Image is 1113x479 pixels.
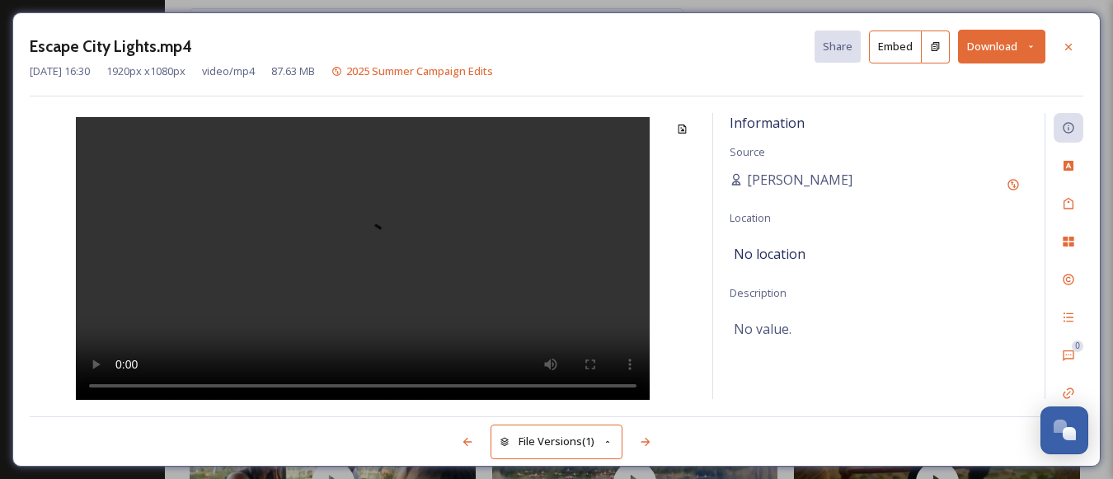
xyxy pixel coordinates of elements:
[734,244,805,264] span: No location
[734,319,791,339] span: No value.
[730,285,787,300] span: Description
[491,425,622,458] button: File Versions(1)
[30,63,90,79] span: [DATE] 16:30
[730,144,765,159] span: Source
[271,63,315,79] span: 87.63 MB
[730,210,771,225] span: Location
[958,30,1045,63] button: Download
[202,63,255,79] span: video/mp4
[30,35,192,59] h3: Escape City Lights.mp4
[747,170,852,190] span: [PERSON_NAME]
[1040,406,1088,454] button: Open Chat
[106,63,185,79] span: 1920 px x 1080 px
[869,31,922,63] button: Embed
[346,63,493,78] span: 2025 Summer Campaign Edits
[730,114,805,132] span: Information
[1072,340,1083,352] div: 0
[815,31,861,63] button: Share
